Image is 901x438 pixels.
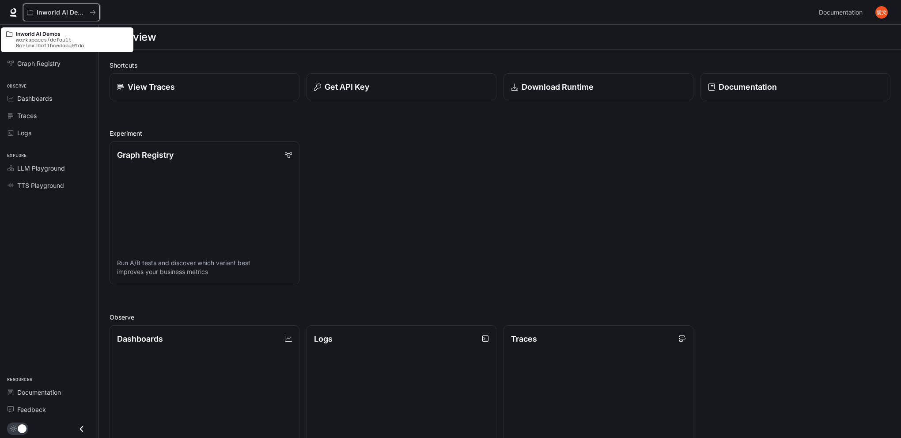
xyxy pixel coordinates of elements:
[4,91,95,106] a: Dashboards
[314,333,333,345] p: Logs
[4,125,95,141] a: Logs
[117,149,174,161] p: Graph Registry
[4,178,95,193] a: TTS Playground
[511,333,537,345] p: Traces
[503,73,693,100] a: Download Runtime
[17,388,61,397] span: Documentation
[522,81,594,93] p: Download Runtime
[307,73,496,100] button: Get API Key
[117,259,292,276] p: Run A/B tests and discover which variant best improves your business metrics
[23,4,100,21] button: All workspaces
[815,4,869,21] a: Documentation
[700,73,890,100] a: Documentation
[110,312,890,322] h2: Observe
[110,73,299,100] a: View Traces
[17,128,31,137] span: Logs
[873,4,890,21] button: User avatar
[4,402,95,417] a: Feedback
[325,81,369,93] p: Get API Key
[875,6,888,19] img: User avatar
[819,7,863,18] span: Documentation
[110,129,890,138] h2: Experiment
[110,141,299,284] a: Graph RegistryRun A/B tests and discover which variant best improves your business metrics
[16,31,128,37] p: Inworld AI Demos
[4,160,95,176] a: LLM Playground
[72,420,91,438] button: Close drawer
[17,181,64,190] span: TTS Playground
[117,333,163,345] p: Dashboards
[17,405,46,414] span: Feedback
[4,108,95,123] a: Traces
[4,56,95,71] a: Graph Registry
[17,111,37,120] span: Traces
[17,59,61,68] span: Graph Registry
[16,37,128,48] p: workspaces/default-8crlmxl6otihcedapy91da
[17,164,65,173] span: LLM Playground
[128,81,175,93] p: View Traces
[37,9,86,16] p: Inworld AI Demos
[18,423,26,433] span: Dark mode toggle
[719,81,777,93] p: Documentation
[4,385,95,400] a: Documentation
[17,94,52,103] span: Dashboards
[110,61,890,70] h2: Shortcuts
